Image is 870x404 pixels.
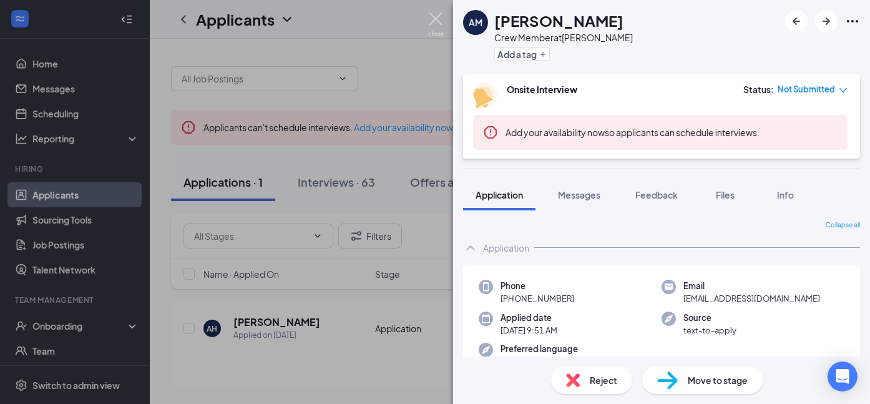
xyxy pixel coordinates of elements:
[683,324,736,337] span: text-to-apply
[683,312,736,324] span: Source
[494,10,623,31] h1: [PERSON_NAME]
[501,356,578,368] span: English
[507,84,577,95] b: Onsite Interview
[785,10,808,32] button: ArrowLeftNew
[845,14,860,29] svg: Ellipses
[826,220,860,230] span: Collapse all
[501,280,574,292] span: Phone
[635,189,678,200] span: Feedback
[469,16,482,29] div: AM
[590,373,617,387] span: Reject
[777,189,794,200] span: Info
[683,280,820,292] span: Email
[494,31,633,44] div: Crew Member at [PERSON_NAME]
[778,83,835,96] span: Not Submitted
[683,292,820,305] span: [EMAIL_ADDRESS][DOMAIN_NAME]
[506,126,605,139] button: Add your availability now
[501,312,557,324] span: Applied date
[819,14,834,29] svg: ArrowRight
[789,14,804,29] svg: ArrowLeftNew
[463,240,478,255] svg: ChevronUp
[494,47,550,61] button: PlusAdd a tag
[476,189,523,200] span: Application
[501,292,574,305] span: [PHONE_NUMBER]
[743,83,774,96] div: Status :
[688,373,748,387] span: Move to stage
[483,125,498,140] svg: Error
[815,10,838,32] button: ArrowRight
[539,51,547,58] svg: Plus
[506,127,760,138] span: so applicants can schedule interviews.
[558,189,600,200] span: Messages
[839,86,848,95] span: down
[501,343,578,355] span: Preferred language
[828,362,858,392] div: Open Intercom Messenger
[716,189,735,200] span: Files
[501,324,557,337] span: [DATE] 9:51 AM
[483,242,529,254] div: Application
